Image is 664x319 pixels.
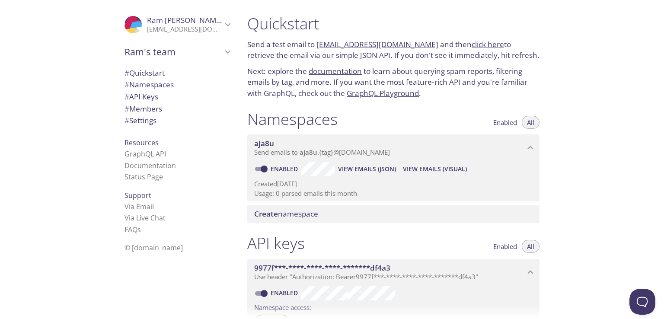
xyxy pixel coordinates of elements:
[472,39,504,49] a: click here
[247,134,539,161] div: aja8u namespace
[254,189,533,198] p: Usage: 0 parsed emails this month
[118,41,237,63] div: Ram's team
[247,39,539,61] p: Send a test email to and then to retrieve the email via our simple JSON API. If you don't see it ...
[147,15,223,25] span: Ram [PERSON_NAME]
[247,14,539,33] h1: Quickstart
[254,138,274,148] span: aja8u
[347,88,419,98] a: GraphQL Playground
[338,164,396,174] span: View Emails (JSON)
[124,104,129,114] span: #
[124,80,174,89] span: Namespaces
[118,115,237,127] div: Team Settings
[118,67,237,79] div: Quickstart
[124,191,151,200] span: Support
[118,91,237,103] div: API Keys
[247,205,539,223] div: Create namespace
[247,109,338,129] h1: Namespaces
[403,164,467,174] span: View Emails (Visual)
[137,225,141,234] span: s
[247,66,539,99] p: Next: explore the to learn about querying spam reports, filtering emails by tag, and more. If you...
[316,39,438,49] a: [EMAIL_ADDRESS][DOMAIN_NAME]
[124,115,129,125] span: #
[124,46,222,58] span: Ram's team
[254,209,278,219] span: Create
[254,179,533,188] p: Created [DATE]
[124,68,129,78] span: #
[269,165,301,173] a: Enabled
[269,289,301,297] a: Enabled
[309,66,362,76] a: documentation
[124,104,162,114] span: Members
[124,202,154,211] a: Via Email
[124,225,141,234] a: FAQ
[335,162,399,176] button: View Emails (JSON)
[124,172,163,182] a: Status Page
[124,138,159,147] span: Resources
[254,148,390,156] span: Send emails to . {tag} @[DOMAIN_NAME]
[488,240,522,253] button: Enabled
[247,233,305,253] h1: API keys
[118,103,237,115] div: Members
[124,92,129,102] span: #
[522,240,539,253] button: All
[522,116,539,129] button: All
[488,116,522,129] button: Enabled
[124,243,183,252] span: © [DOMAIN_NAME]
[147,25,222,34] p: [EMAIL_ADDRESS][DOMAIN_NAME]
[124,149,166,159] a: GraphQL API
[124,68,165,78] span: Quickstart
[629,289,655,315] iframe: Help Scout Beacon - Open
[254,300,311,313] label: Namespace access:
[124,92,158,102] span: API Keys
[124,80,129,89] span: #
[399,162,470,176] button: View Emails (Visual)
[118,79,237,91] div: Namespaces
[124,115,156,125] span: Settings
[300,148,317,156] span: aja8u
[118,10,237,39] div: Ram sharma
[124,161,176,170] a: Documentation
[124,213,166,223] a: Via Live Chat
[254,209,318,219] span: namespace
